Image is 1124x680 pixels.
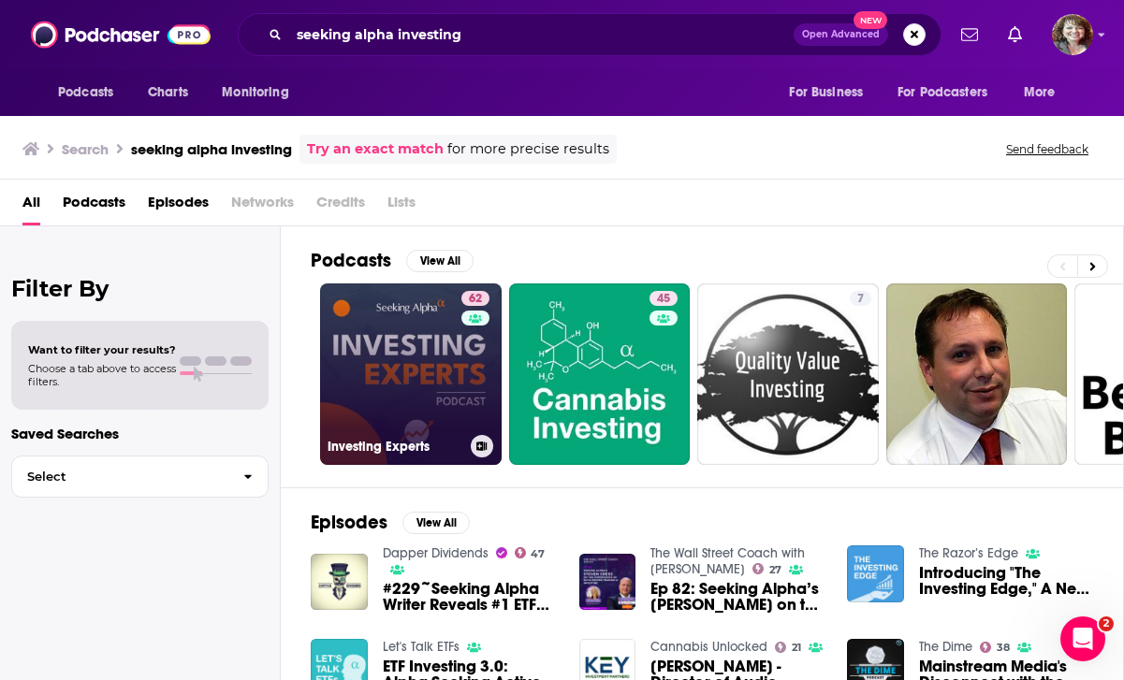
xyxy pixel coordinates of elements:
[650,291,678,306] a: 45
[447,138,609,160] span: for more precise results
[650,581,825,613] a: Ep 82: Seeking Alpha’s Steven Cress on the Importance of Data-driven Trading & Investing
[1000,19,1029,51] a: Show notifications dropdown
[1060,616,1105,661] iframe: Intercom live chat
[63,187,125,225] a: Podcasts
[1000,141,1094,157] button: Send feedback
[402,512,470,534] button: View All
[406,250,474,272] button: View All
[919,639,972,655] a: The Dime
[657,290,670,309] span: 45
[11,275,269,302] h2: Filter By
[650,545,805,577] a: The Wall Street Coach with Kim Ann Curtin
[320,283,502,465] a: 62Investing Experts
[383,639,460,655] a: Let's Talk ETFs
[62,140,109,158] h3: Search
[531,550,545,558] span: 47
[383,581,557,613] a: #229~Seeking Alpha Writer Reveals #1 ETF Investing Rule
[461,291,489,306] a: 62
[209,75,313,110] button: open menu
[919,545,1018,561] a: The Razor’s Edge
[802,30,880,39] span: Open Advanced
[1011,75,1079,110] button: open menu
[775,642,801,653] a: 21
[509,283,691,465] a: 45
[148,187,209,225] a: Episodes
[850,291,871,306] a: 7
[997,644,1010,652] span: 38
[31,17,211,52] img: Podchaser - Follow, Share and Rate Podcasts
[289,20,794,50] input: Search podcasts, credits, & more...
[697,283,879,465] a: 7
[11,425,269,442] p: Saved Searches
[885,75,1015,110] button: open menu
[515,547,546,558] a: 47
[131,140,292,158] h3: seeking alpha investing
[311,249,474,272] a: PodcastsView All
[794,23,888,46] button: Open AdvancedNew
[1099,616,1114,631] span: 2
[311,511,387,534] h2: Episodes
[650,581,825,613] span: Ep 82: Seeking Alpha’s [PERSON_NAME] on the Importance of Data-driven Trading & Investing
[387,187,416,225] span: Lists
[28,343,176,356] span: Want to filter your results?
[328,439,463,455] h3: Investing Experts
[222,80,288,106] span: Monitoring
[752,563,781,574] a: 27
[1052,14,1093,55] img: User Profile
[854,11,887,29] span: New
[311,554,368,611] img: #229~Seeking Alpha Writer Reveals #1 ETF Investing Rule
[148,80,188,106] span: Charts
[650,639,767,655] a: Cannabis Unlocked
[28,362,176,388] span: Choose a tab above to access filters.
[919,565,1093,597] a: Introducing "The Investing Edge," A New Show From Seeking Alpha
[898,80,987,106] span: For Podcasters
[12,470,228,483] span: Select
[383,545,489,561] a: Dapper Dividends
[1024,80,1056,106] span: More
[469,290,482,309] span: 62
[980,642,1010,653] a: 38
[22,187,40,225] a: All
[311,511,470,534] a: EpisodesView All
[316,187,365,225] span: Credits
[238,13,942,56] div: Search podcasts, credits, & more...
[789,80,863,106] span: For Business
[857,290,864,309] span: 7
[769,566,781,574] span: 27
[792,644,801,652] span: 21
[579,554,636,611] img: Ep 82: Seeking Alpha’s Steven Cress on the Importance of Data-driven Trading & Investing
[776,75,886,110] button: open menu
[58,80,113,106] span: Podcasts
[1052,14,1093,55] span: Logged in as ronnie54400
[45,75,138,110] button: open menu
[11,456,269,498] button: Select
[307,138,444,160] a: Try an exact match
[231,187,294,225] span: Networks
[847,545,904,602] img: Introducing "The Investing Edge," A New Show From Seeking Alpha
[311,249,391,272] h2: Podcasts
[136,75,199,110] a: Charts
[1052,14,1093,55] button: Show profile menu
[954,19,985,51] a: Show notifications dropdown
